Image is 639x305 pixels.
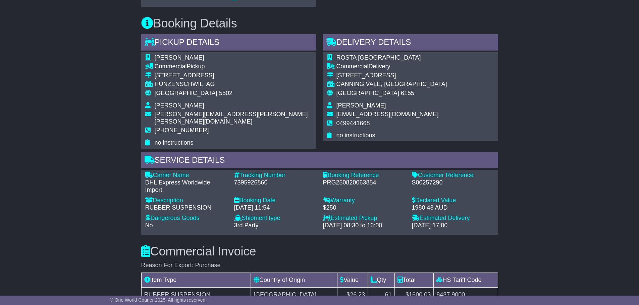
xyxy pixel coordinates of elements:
div: PRG250820063854 [323,179,405,186]
h3: Booking Details [141,17,498,30]
td: $26.23 [337,287,368,302]
td: Qty [368,273,395,287]
div: Dangerous Goods [145,215,227,222]
div: Tracking Number [234,172,316,179]
td: HS Tariff Code [434,273,498,287]
td: Total [394,273,433,287]
span: 3rd Party [234,222,259,229]
div: 1980.43 AUD [412,204,494,212]
td: RUBBER SUSPENSION [141,287,251,302]
span: 5502 [219,90,232,96]
div: HUNZENSCHWIL, AG [155,81,312,88]
span: [PERSON_NAME] [155,54,204,61]
span: ROSTA [GEOGRAPHIC_DATA] [336,54,421,61]
div: Delivery [336,63,447,70]
div: Estimated Pickup [323,215,405,222]
div: Booking Date [234,197,316,204]
div: Reason For Export: Purchase [141,262,498,269]
div: DHL Express Worldwide Import [145,179,227,194]
div: Declared Value [412,197,494,204]
span: 6155 [401,90,414,96]
td: Country of Origin [251,273,337,287]
div: CANNING VALE, [GEOGRAPHIC_DATA] [336,81,447,88]
td: Item Type [141,273,251,287]
div: [DATE] 11:54 [234,204,316,212]
div: Warranty [323,197,405,204]
div: RUBBER SUSPENSION [145,204,227,212]
div: [DATE] 17:00 [412,222,494,229]
span: Commercial [336,63,369,70]
td: 61 [368,287,395,302]
div: Shipment type [234,215,316,222]
div: Booking Reference [323,172,405,179]
span: [PHONE_NUMBER] [155,127,209,134]
span: Commercial [155,63,187,70]
div: Description [145,197,227,204]
div: Delivery Details [323,34,498,52]
div: 7395926860 [234,179,316,186]
div: S00257290 [412,179,494,186]
div: $250 [323,204,405,212]
h3: Commercial Invoice [141,245,498,258]
span: © One World Courier 2025. All rights reserved. [110,297,207,303]
td: Value [337,273,368,287]
div: Customer Reference [412,172,494,179]
div: [DATE] 08:30 to 16:00 [323,222,405,229]
span: 0499441668 [336,120,370,127]
div: Service Details [141,152,498,170]
span: [PERSON_NAME][EMAIL_ADDRESS][PERSON_NAME][PERSON_NAME][DOMAIN_NAME] [155,111,308,125]
td: [GEOGRAPHIC_DATA] [251,287,337,302]
span: [PERSON_NAME] [336,102,386,109]
div: [STREET_ADDRESS] [336,72,447,79]
div: Pickup [155,63,312,70]
span: No [145,222,153,229]
td: 8487.9000 [434,287,498,302]
span: [PERSON_NAME] [155,102,204,109]
span: [GEOGRAPHIC_DATA] [155,90,217,96]
div: [STREET_ADDRESS] [155,72,312,79]
div: Estimated Delivery [412,215,494,222]
td: $1600.03 [394,287,433,302]
span: [EMAIL_ADDRESS][DOMAIN_NAME] [336,111,439,118]
span: no instructions [336,132,375,139]
span: no instructions [155,139,194,146]
div: Carrier Name [145,172,227,179]
span: [GEOGRAPHIC_DATA] [336,90,399,96]
div: Pickup Details [141,34,316,52]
